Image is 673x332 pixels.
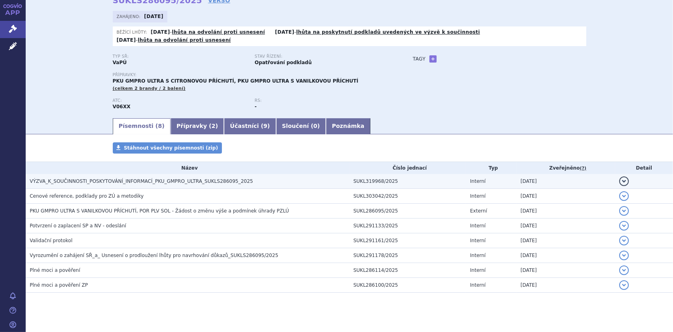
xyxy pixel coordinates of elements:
span: 8 [158,123,162,129]
span: PKU GMPRO ULTRA S CITRONOVOU PŘÍCHUTÍ, PKU GMPRO ULTRA S VANILKOVOU PŘÍCHUTÍ [113,78,358,84]
a: lhůta na odvolání proti usnesení [138,37,231,43]
span: 2 [211,123,216,129]
a: Přípravky (2) [171,118,224,134]
span: Interní [470,223,486,229]
strong: POTRAVINY PRO ZVLÁŠTNÍ LÉKAŘSKÉ ÚČELY (PZLÚ) (ČESKÁ ATC SKUPINA) [113,104,131,109]
span: 0 [313,123,317,129]
p: Přípravky: [113,73,397,77]
strong: [DATE] [144,14,163,19]
button: detail [619,251,629,260]
span: Cenové reference, podklady pro ZÚ a metodiky [30,193,144,199]
th: Název [26,162,350,174]
a: + [429,55,437,63]
span: Interní [470,282,486,288]
abbr: (?) [580,166,586,171]
button: detail [619,236,629,245]
th: Typ [466,162,516,174]
h3: Tagy [413,54,426,64]
a: lhůta na poskytnutí podkladů uvedených ve výzvě k součinnosti [296,29,480,35]
p: Typ SŘ: [113,54,247,59]
td: [DATE] [516,174,615,189]
td: SUKL286114/2025 [350,263,466,277]
button: detail [619,191,629,201]
th: Detail [615,162,673,174]
span: Běžící lhůty: [117,29,149,35]
span: Validační protokol [30,238,73,243]
span: Vyrozumění o zahájení SŘ_a_ Usnesení o prodloužení lhůty pro navrhování důkazů_SUKLS286095/2025 [30,253,278,258]
span: Interní [470,253,486,258]
a: Stáhnout všechny písemnosti (zip) [113,142,222,154]
span: Interní [470,267,486,273]
a: Účastníci (9) [224,118,276,134]
a: Písemnosti (8) [113,118,171,134]
a: Poznámka [326,118,370,134]
span: Externí [470,208,487,214]
span: Zahájeno: [117,13,142,20]
span: VÝZVA_K_SOUČINNOSTI_POSKYTOVÁNÍ_INFORMACÍ_PKU_GMPRO_ULTRA_SUKLS286095_2025 [30,178,253,184]
strong: [DATE] [275,29,294,35]
span: Interní [470,238,486,243]
span: PKU GMPRO ULTRA S VANILKOVOU PŘÍCHUTÍ, POR PLV SOL - Žádost o změnu výše a podmínek úhrady PZLÚ [30,208,289,214]
button: detail [619,280,629,290]
p: RS: [255,98,389,103]
strong: VaPÚ [113,60,127,65]
th: Číslo jednací [350,162,466,174]
span: Interní [470,178,486,184]
span: Interní [470,193,486,199]
td: SUKL303042/2025 [350,188,466,203]
span: (celkem 2 brandy / 2 balení) [113,86,186,91]
td: [DATE] [516,277,615,292]
td: [DATE] [516,248,615,263]
a: Sloučení (0) [276,118,326,134]
td: SUKL291178/2025 [350,248,466,263]
p: - [151,29,265,35]
td: SUKL291161/2025 [350,233,466,248]
td: [DATE] [516,203,615,218]
td: SUKL286100/2025 [350,277,466,292]
span: Plné moci a pověření ZP [30,282,88,288]
td: SUKL291133/2025 [350,218,466,233]
span: Potvrzení o zaplacení SP a NV - odeslání [30,223,126,229]
p: - [275,29,480,35]
p: ATC: [113,98,247,103]
strong: [DATE] [151,29,170,35]
td: [DATE] [516,233,615,248]
th: Zveřejněno [516,162,615,174]
span: Stáhnout všechny písemnosti (zip) [124,145,218,151]
strong: [DATE] [117,37,136,43]
button: detail [619,265,629,275]
td: SUKL319968/2025 [350,174,466,189]
td: [DATE] [516,188,615,203]
strong: Opatřování podkladů [255,60,312,65]
a: lhůta na odvolání proti usnesení [172,29,265,35]
p: Stav řízení: [255,54,389,59]
p: - [117,37,231,43]
td: SUKL286095/2025 [350,203,466,218]
button: detail [619,176,629,186]
button: detail [619,206,629,216]
button: detail [619,221,629,231]
td: [DATE] [516,263,615,277]
td: [DATE] [516,218,615,233]
span: Plné moci a pověření [30,267,80,273]
strong: - [255,104,257,109]
span: 9 [263,123,267,129]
